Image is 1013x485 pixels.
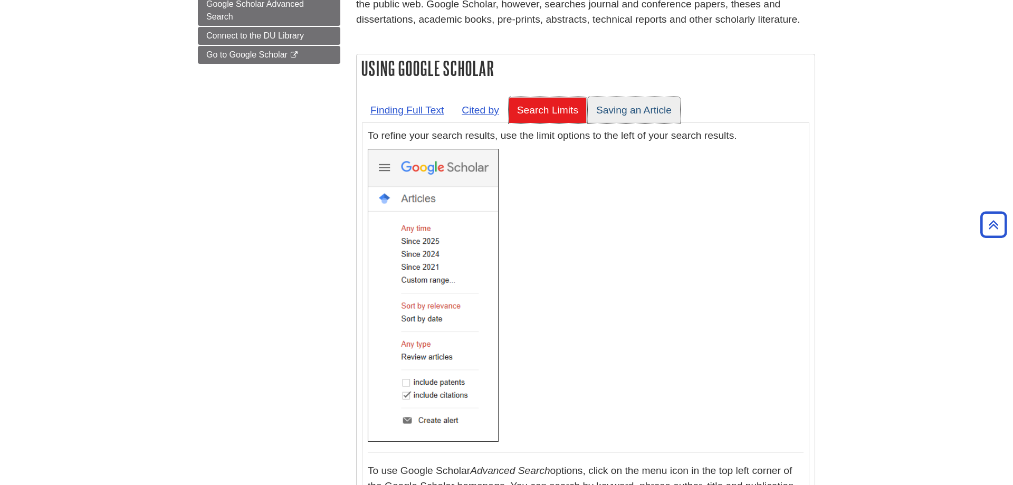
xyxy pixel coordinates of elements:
[206,31,304,40] span: Connect to the DU Library
[198,27,340,45] a: Connect to the DU Library
[357,54,815,82] h2: Using Google Scholar
[470,465,550,476] em: Advanced Search
[588,97,680,123] a: Saving an Article
[368,149,499,442] img: google scholar
[198,46,340,64] a: Go to Google Scholar
[977,217,1010,232] a: Back to Top
[206,50,288,59] span: Go to Google Scholar
[509,97,587,123] a: Search Limits
[290,52,299,59] i: This link opens in a new window
[362,97,452,123] a: Finding Full Text
[453,97,507,123] a: Cited by
[368,128,804,144] p: To refine your search results, use the limit options to the left of your search results.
